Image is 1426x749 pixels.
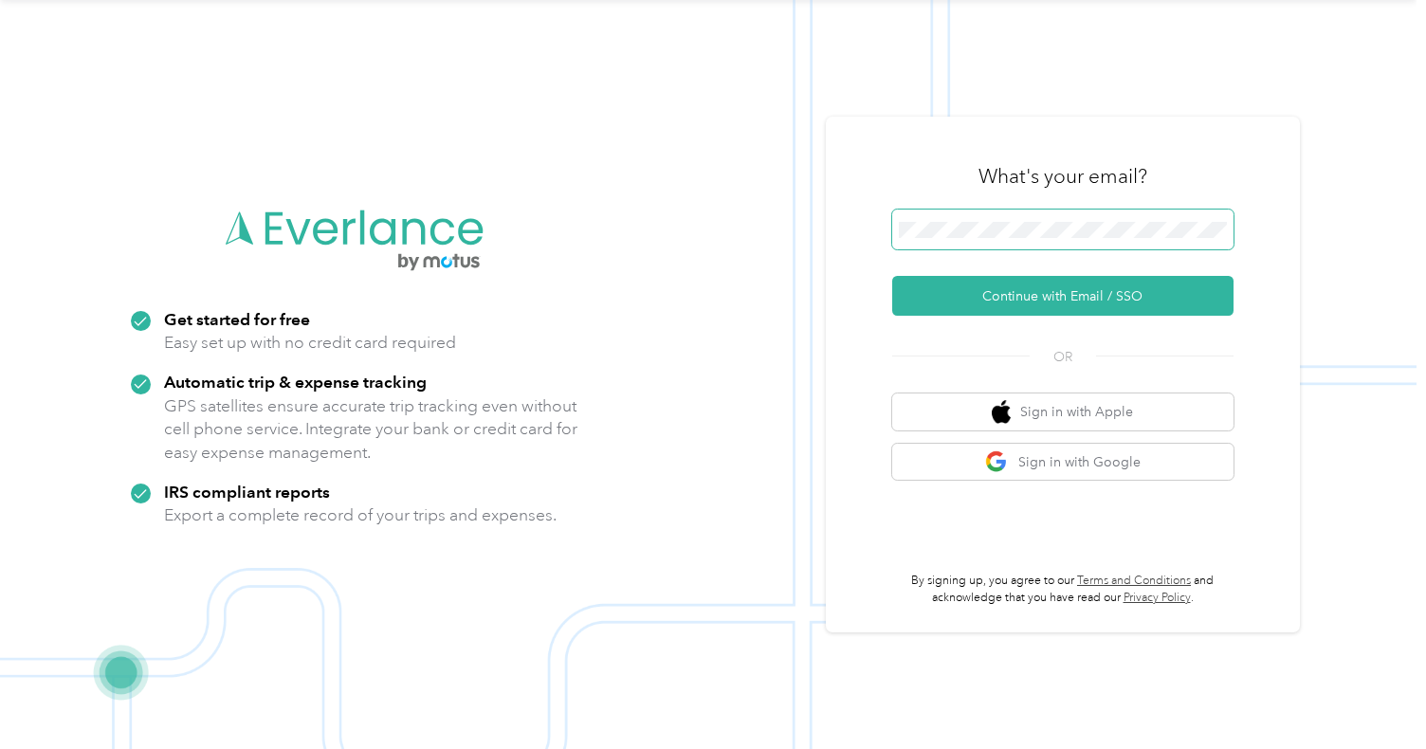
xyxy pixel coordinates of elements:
button: Continue with Email / SSO [892,276,1234,316]
strong: IRS compliant reports [164,482,330,502]
strong: Automatic trip & expense tracking [164,372,427,392]
img: google logo [985,450,1009,474]
p: GPS satellites ensure accurate trip tracking even without cell phone service. Integrate your bank... [164,394,578,465]
a: Privacy Policy [1124,591,1191,605]
button: apple logoSign in with Apple [892,393,1234,430]
img: apple logo [992,400,1011,424]
p: Easy set up with no credit card required [164,331,456,355]
button: google logoSign in with Google [892,444,1234,481]
p: By signing up, you agree to our and acknowledge that you have read our . [892,573,1234,606]
span: OR [1030,347,1096,367]
strong: Get started for free [164,309,310,329]
h3: What's your email? [978,163,1147,190]
p: Export a complete record of your trips and expenses. [164,503,557,527]
a: Terms and Conditions [1077,574,1191,588]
